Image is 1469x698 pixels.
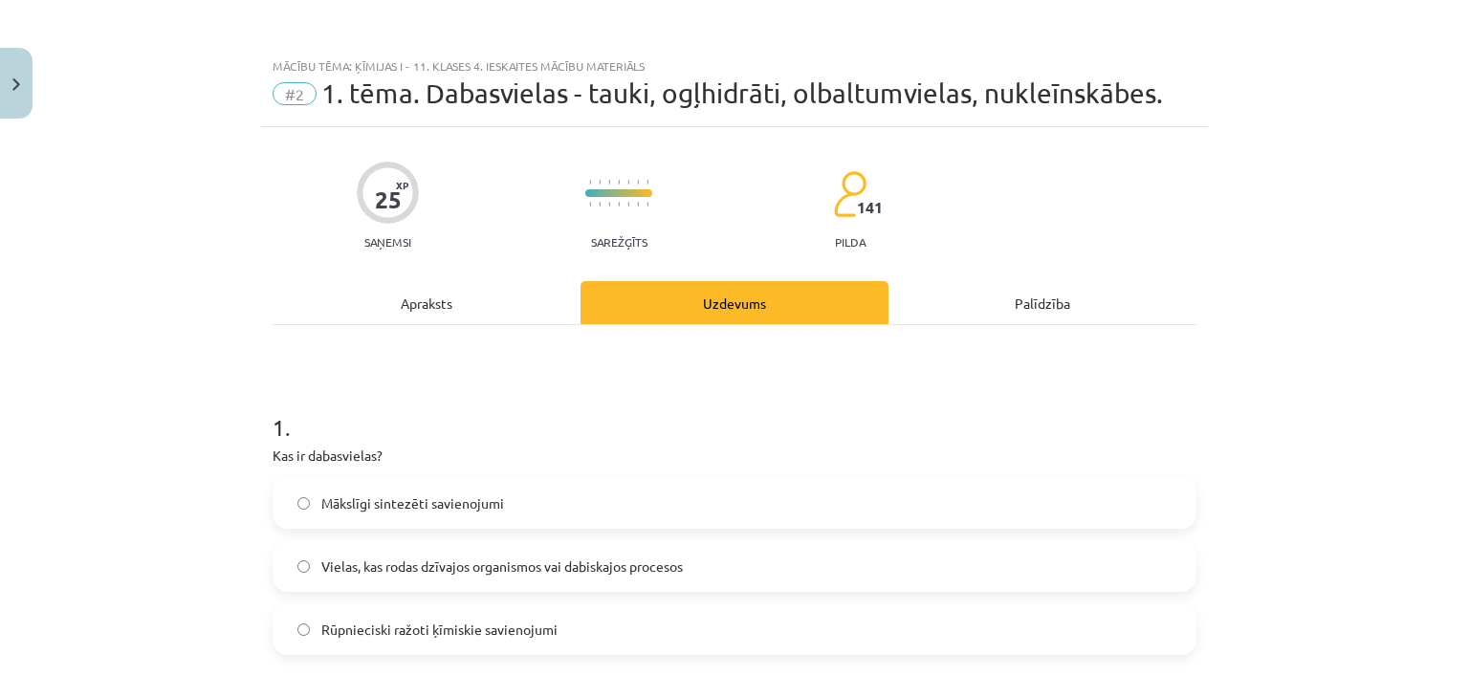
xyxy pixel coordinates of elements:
[835,235,866,249] p: pilda
[273,281,581,324] div: Apraksts
[396,180,408,190] span: XP
[618,180,620,185] img: icon-short-line-57e1e144782c952c97e751825c79c345078a6d821885a25fce030b3d8c18986b.svg
[273,59,1196,73] div: Mācību tēma: Ķīmijas i - 11. klases 4. ieskaites mācību materiāls
[273,446,1196,466] p: Kas ir dabasvielas?
[608,180,610,185] img: icon-short-line-57e1e144782c952c97e751825c79c345078a6d821885a25fce030b3d8c18986b.svg
[599,202,601,207] img: icon-short-line-57e1e144782c952c97e751825c79c345078a6d821885a25fce030b3d8c18986b.svg
[589,180,591,185] img: icon-short-line-57e1e144782c952c97e751825c79c345078a6d821885a25fce030b3d8c18986b.svg
[273,82,317,105] span: #2
[581,281,888,324] div: Uzdevums
[637,202,639,207] img: icon-short-line-57e1e144782c952c97e751825c79c345078a6d821885a25fce030b3d8c18986b.svg
[618,202,620,207] img: icon-short-line-57e1e144782c952c97e751825c79c345078a6d821885a25fce030b3d8c18986b.svg
[627,202,629,207] img: icon-short-line-57e1e144782c952c97e751825c79c345078a6d821885a25fce030b3d8c18986b.svg
[321,77,1163,109] span: 1. tēma. Dabasvielas - tauki, ogļhidrāti, olbaltumvielas, nukleīnskābes.
[857,199,883,216] span: 141
[627,180,629,185] img: icon-short-line-57e1e144782c952c97e751825c79c345078a6d821885a25fce030b3d8c18986b.svg
[297,497,310,510] input: Mākslīgi sintezēti savienojumi
[12,78,20,91] img: icon-close-lesson-0947bae3869378f0d4975bcd49f059093ad1ed9edebbc8119c70593378902aed.svg
[647,202,648,207] img: icon-short-line-57e1e144782c952c97e751825c79c345078a6d821885a25fce030b3d8c18986b.svg
[637,180,639,185] img: icon-short-line-57e1e144782c952c97e751825c79c345078a6d821885a25fce030b3d8c18986b.svg
[321,556,683,577] span: Vielas, kas rodas dzīvajos organismos vai dabiskajos procesos
[321,493,504,513] span: Mākslīgi sintezēti savienojumi
[833,170,866,218] img: students-c634bb4e5e11cddfef0936a35e636f08e4e9abd3cc4e673bd6f9a4125e45ecb1.svg
[273,381,1196,440] h1: 1 .
[608,202,610,207] img: icon-short-line-57e1e144782c952c97e751825c79c345078a6d821885a25fce030b3d8c18986b.svg
[888,281,1196,324] div: Palīdzība
[357,235,419,249] p: Saņemsi
[647,180,648,185] img: icon-short-line-57e1e144782c952c97e751825c79c345078a6d821885a25fce030b3d8c18986b.svg
[591,235,647,249] p: Sarežģīts
[599,180,601,185] img: icon-short-line-57e1e144782c952c97e751825c79c345078a6d821885a25fce030b3d8c18986b.svg
[375,186,402,213] div: 25
[297,560,310,573] input: Vielas, kas rodas dzīvajos organismos vai dabiskajos procesos
[297,623,310,636] input: Rūpnieciski ražoti ķīmiskie savienojumi
[321,620,558,640] span: Rūpnieciski ražoti ķīmiskie savienojumi
[589,202,591,207] img: icon-short-line-57e1e144782c952c97e751825c79c345078a6d821885a25fce030b3d8c18986b.svg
